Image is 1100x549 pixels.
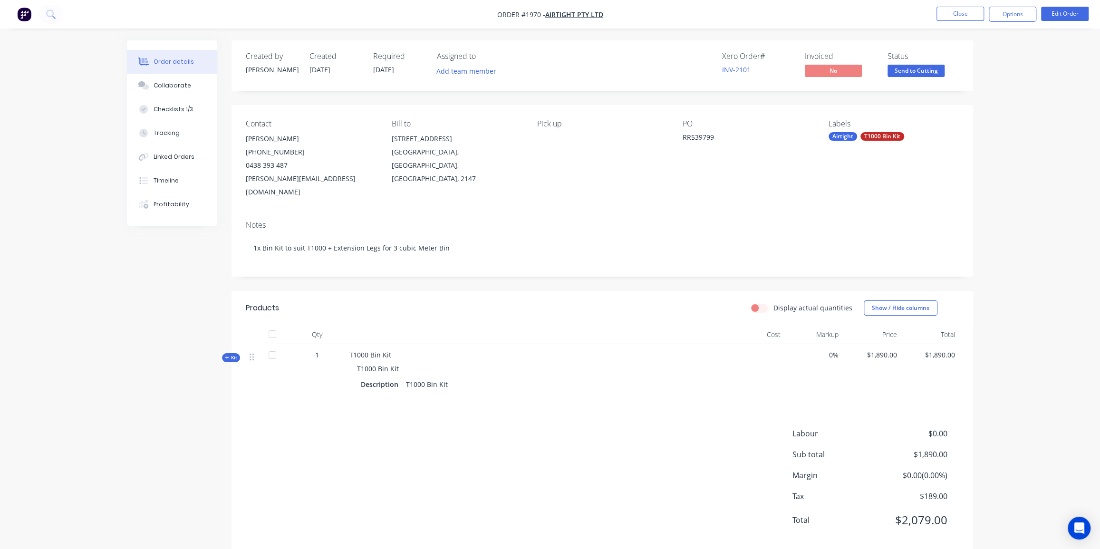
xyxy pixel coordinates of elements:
div: Open Intercom Messenger [1068,517,1090,539]
span: Kit [225,354,237,361]
div: [PERSON_NAME] [246,65,298,75]
div: Collaborate [154,81,191,90]
span: T1000 Bin Kit [357,364,399,373]
div: T1000 Bin Kit [402,377,452,391]
button: Options [989,7,1036,22]
span: T1000 Bin Kit [349,350,391,359]
span: $0.00 [877,428,947,439]
div: Created [309,52,362,61]
button: Order details [127,50,217,74]
div: Kit [222,353,240,362]
div: Linked Orders [154,153,194,161]
a: Airtight Pty Ltd [545,10,603,19]
button: Collaborate [127,74,217,97]
button: Close [936,7,984,21]
div: Status [888,52,959,61]
span: [DATE] [373,65,394,74]
span: Order #1970 - [497,10,545,19]
div: 1x Bin Kit to suit T1000 + Extension Legs for 3 cubic Meter Bin [246,233,959,262]
span: Sub total [792,449,877,460]
span: No [805,65,862,77]
div: [STREET_ADDRESS][GEOGRAPHIC_DATA], [GEOGRAPHIC_DATA], [GEOGRAPHIC_DATA], 2147 [391,132,521,185]
div: Invoiced [805,52,876,61]
span: $189.00 [877,491,947,502]
div: Airtight [829,132,857,141]
span: $1,890.00 [877,449,947,460]
div: Order details [154,58,194,66]
div: Bill to [391,119,521,128]
div: [PHONE_NUMBER] [246,145,376,159]
img: Factory [17,7,31,21]
span: $1,890.00 [905,350,955,360]
div: Description [361,377,402,391]
div: Qty [289,325,346,344]
span: [DATE] [309,65,330,74]
div: [PERSON_NAME][PHONE_NUMBER]0438 393 487[PERSON_NAME][EMAIL_ADDRESS][DOMAIN_NAME] [246,132,376,199]
div: 0438 393 487 [246,159,376,172]
div: [PERSON_NAME][EMAIL_ADDRESS][DOMAIN_NAME] [246,172,376,199]
div: Checklists 1/3 [154,105,193,114]
button: Show / Hide columns [864,300,937,316]
button: Profitability [127,193,217,216]
span: 1 [315,350,319,360]
span: $2,079.00 [877,511,947,529]
div: Pick up [537,119,667,128]
label: Display actual quantities [773,303,852,313]
button: Linked Orders [127,145,217,169]
div: Assigned to [437,52,532,61]
div: Xero Order # [722,52,793,61]
div: Price [842,325,901,344]
span: Labour [792,428,877,439]
span: Total [792,514,877,526]
span: $1,890.00 [846,350,897,360]
div: [STREET_ADDRESS] [391,132,521,145]
div: Created by [246,52,298,61]
div: Labels [829,119,959,128]
div: PO [683,119,813,128]
div: Required [373,52,425,61]
button: Add team member [432,65,502,77]
button: Add team member [437,65,502,77]
div: Profitability [154,200,189,209]
div: [PERSON_NAME] [246,132,376,145]
button: Checklists 1/3 [127,97,217,121]
div: Tracking [154,129,180,137]
div: T1000 Bin Kit [860,132,904,141]
a: INV-2101 [722,65,751,74]
div: Markup [784,325,843,344]
div: Timeline [154,176,179,185]
span: Margin [792,470,877,481]
div: Cost [726,325,784,344]
button: Send to Cutting [888,65,945,79]
div: Notes [246,221,959,230]
div: [GEOGRAPHIC_DATA], [GEOGRAPHIC_DATA], [GEOGRAPHIC_DATA], 2147 [391,145,521,185]
span: Send to Cutting [888,65,945,77]
span: 0% [788,350,839,360]
div: Total [901,325,959,344]
div: Contact [246,119,376,128]
span: $0.00 ( 0.00 %) [877,470,947,481]
button: Timeline [127,169,217,193]
span: Tax [792,491,877,502]
button: Edit Order [1041,7,1089,21]
div: RR539799 [683,132,801,145]
div: Products [246,302,279,314]
button: Tracking [127,121,217,145]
